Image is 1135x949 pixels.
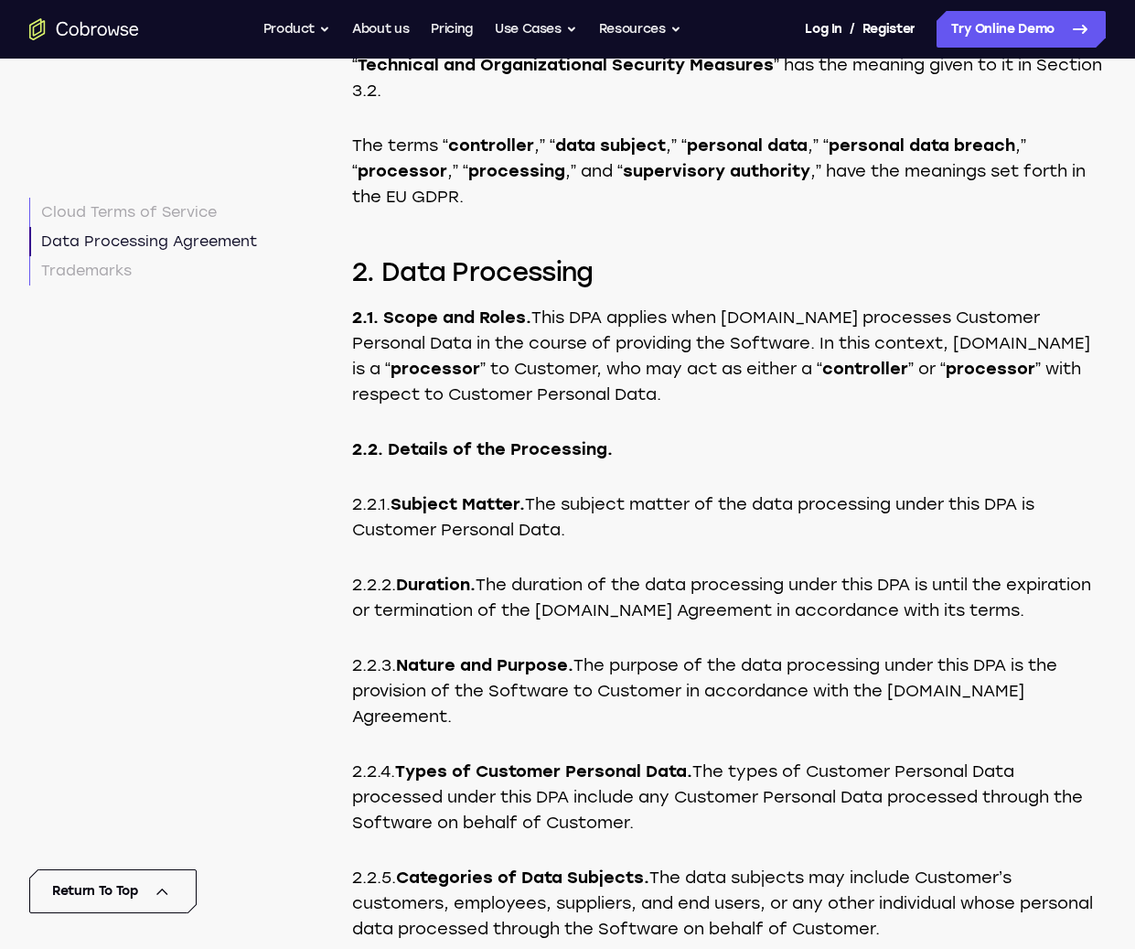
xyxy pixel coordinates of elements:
strong: personal data [687,135,808,156]
strong: processing [468,161,565,181]
a: About us [352,11,409,48]
button: Resources [599,11,681,48]
a: Pricing [431,11,473,48]
p: 2.2.5. The data subjects may include Customer’s customers, employees, suppliers, and end users, o... [352,865,1106,942]
a: Log In [805,11,841,48]
span: / [850,18,855,40]
a: Try Online Demo [937,11,1106,48]
strong: processor [391,359,480,379]
a: Register [862,11,915,48]
a: Trademarks [29,256,257,286]
button: Return To Top [29,869,197,913]
strong: Categories of Data Subjects. [396,868,649,888]
strong: supervisory authority [623,161,810,181]
strong: 2.1. Scope and Roles. [352,307,531,328]
a: Go to the home page [29,18,139,40]
p: “ ” has the meaning given to it in Section 3.2. [352,52,1106,103]
strong: processor [358,161,447,181]
p: The terms “ ,” “ ,” “ ,” “ ,” “ ,” “ ,” and “ ,” have the meanings set forth in the EU GDPR. [352,133,1106,210]
button: Product [263,11,331,48]
p: 2.2.4. The types of Customer Personal Data processed under this DPA include any Customer Personal... [352,759,1106,836]
strong: Technical and Organizational Security Measures [358,55,774,75]
strong: controller [448,135,534,156]
strong: Subject Matter. [391,494,525,514]
strong: 2.2. Details of the Processing. [352,439,613,459]
h3: 2. Data Processing [352,253,1106,290]
strong: personal data breach [829,135,1015,156]
p: This DPA applies when [DOMAIN_NAME] processes Customer Personal Data in the course of providing t... [352,305,1106,407]
a: Data Processing Agreement [29,227,257,256]
strong: controller [822,359,908,379]
strong: data subject [555,135,666,156]
strong: Types of Customer Personal Data. [395,761,692,782]
strong: processor [946,359,1035,379]
a: Cloud Terms of Service [29,198,257,227]
p: 2.2.3. The purpose of the data processing under this DPA is the provision of the Software to Cust... [352,652,1106,729]
strong: Duration. [396,575,476,595]
p: 2.2.1. The subject matter of the data processing under this DPA is Customer Personal Data. [352,491,1106,543]
p: 2.2.2. The duration of the data processing under this DPA is until the expiration or termination ... [352,572,1106,623]
strong: Nature and Purpose. [396,655,573,675]
button: Use Cases [495,11,577,48]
